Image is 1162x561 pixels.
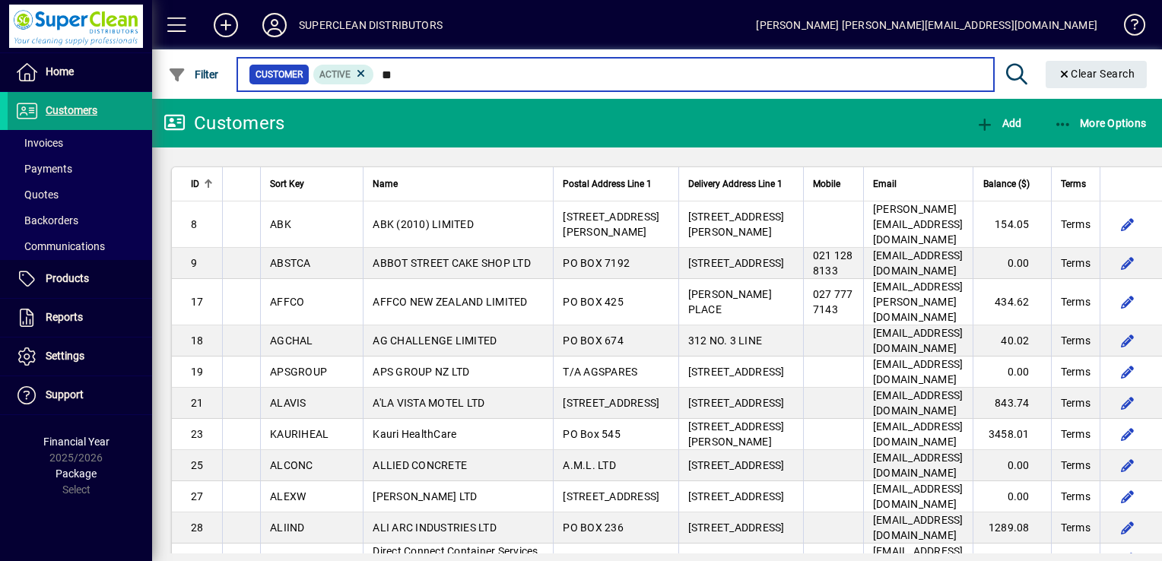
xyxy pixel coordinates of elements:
[973,201,1051,248] td: 154.05
[973,512,1051,544] td: 1289.08
[43,436,110,448] span: Financial Year
[563,521,624,534] span: PO BOX 236
[688,490,785,502] span: [STREET_ADDRESS]
[8,156,152,182] a: Payments
[1061,520,1091,535] span: Terms
[813,176,840,192] span: Mobile
[46,272,89,284] span: Products
[256,67,303,82] span: Customer
[1061,489,1091,504] span: Terms
[1050,109,1151,137] button: More Options
[973,325,1051,357] td: 40.02
[873,514,964,541] span: [EMAIL_ADDRESS][DOMAIN_NAME]
[8,53,152,91] a: Home
[373,490,477,502] span: [PERSON_NAME] LTD
[373,218,474,230] span: ABK (2010) LIMITED
[873,358,964,385] span: [EMAIL_ADDRESS][DOMAIN_NAME]
[1061,217,1091,232] span: Terms
[983,176,1030,192] span: Balance ($)
[1116,422,1140,446] button: Edit
[164,111,284,135] div: Customers
[8,299,152,337] a: Reports
[813,249,853,277] span: 021 128 8133
[191,296,204,308] span: 17
[373,334,497,347] span: AG CHALLENGE LIMITED
[15,240,105,252] span: Communications
[270,176,304,192] span: Sort Key
[873,420,964,448] span: [EMAIL_ADDRESS][DOMAIN_NAME]
[373,366,469,378] span: APS GROUP NZ LTD
[373,428,456,440] span: Kauri HealthCare
[270,459,313,471] span: ALCONC
[1061,395,1091,410] span: Terms
[1116,328,1140,353] button: Edit
[191,366,204,378] span: 19
[250,11,299,39] button: Profile
[1113,3,1143,52] a: Knowledge Base
[688,257,785,269] span: [STREET_ADDRESS]
[563,257,630,269] span: PO BOX 7192
[873,483,964,510] span: [EMAIL_ADDRESS][DOMAIN_NAME]
[191,257,197,269] span: 9
[972,109,1025,137] button: Add
[373,257,531,269] span: ABBOT STREET CAKE SHOP LTD
[191,521,204,534] span: 28
[1116,290,1140,314] button: Edit
[15,189,59,201] span: Quotes
[1116,484,1140,509] button: Edit
[1116,360,1140,384] button: Edit
[8,376,152,414] a: Support
[1116,212,1140,236] button: Edit
[973,481,1051,512] td: 0.00
[270,397,306,409] span: ALAVIS
[46,388,84,401] span: Support
[563,490,659,502] span: [STREET_ADDRESS]
[1061,364,1091,379] span: Terms
[688,288,772,315] span: [PERSON_NAME] PLACE
[191,459,204,471] span: 25
[373,397,484,409] span: A'LA VISTA MOTEL LTD
[373,296,527,308] span: AFFCO NEW ZEALAND LIMITED
[563,334,624,347] span: PO BOX 674
[1116,515,1140,540] button: Edit
[688,420,785,448] span: [STREET_ADDRESS][PERSON_NAME]
[973,450,1051,481] td: 0.00
[8,182,152,208] a: Quotes
[373,176,398,192] span: Name
[313,65,374,84] mat-chip: Activation Status: Active
[813,176,854,192] div: Mobile
[973,419,1051,450] td: 3458.01
[46,65,74,78] span: Home
[563,176,652,192] span: Postal Address Line 1
[873,452,964,479] span: [EMAIL_ADDRESS][DOMAIN_NAME]
[270,334,313,347] span: AGCHAL
[270,521,305,534] span: ALIIND
[270,428,329,440] span: KAURIHEAL
[191,176,213,192] div: ID
[46,311,83,323] span: Reports
[873,176,897,192] span: Email
[8,338,152,376] a: Settings
[373,459,467,471] span: ALLIED CONCRETE
[1061,176,1086,192] span: Terms
[299,13,443,37] div: SUPERCLEAN DISTRIBUTORS
[1061,294,1091,309] span: Terms
[688,521,785,534] span: [STREET_ADDRESS]
[8,208,152,233] a: Backorders
[688,176,783,192] span: Delivery Address Line 1
[270,366,327,378] span: APSGROUP
[319,69,351,80] span: Active
[688,334,763,347] span: 312 NO. 3 LINE
[563,397,659,409] span: [STREET_ADDRESS]
[688,366,785,378] span: [STREET_ADDRESS]
[191,176,199,192] span: ID
[563,428,621,440] span: PO Box 545
[688,397,785,409] span: [STREET_ADDRESS]
[1116,391,1140,415] button: Edit
[873,280,964,323] span: [EMAIL_ADDRESS][PERSON_NAME][DOMAIN_NAME]
[873,389,964,417] span: [EMAIL_ADDRESS][DOMAIN_NAME]
[168,68,219,81] span: Filter
[373,176,544,192] div: Name
[873,176,964,192] div: Email
[191,490,204,502] span: 27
